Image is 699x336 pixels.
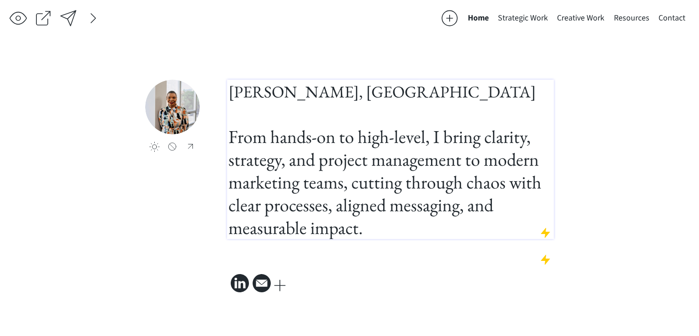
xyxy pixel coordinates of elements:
[228,80,552,239] h1: From hands-on to high-level, I bring clarity, strategy, and project management to modern marketin...
[552,9,609,27] button: Creative Work
[463,9,493,27] button: Home
[654,9,690,27] button: Contact
[609,9,654,27] button: Resources
[493,9,552,27] button: Strategic Work
[228,81,536,102] span: [PERSON_NAME], [GEOGRAPHIC_DATA]
[145,80,200,134] img: Aleshia Moyamba picture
